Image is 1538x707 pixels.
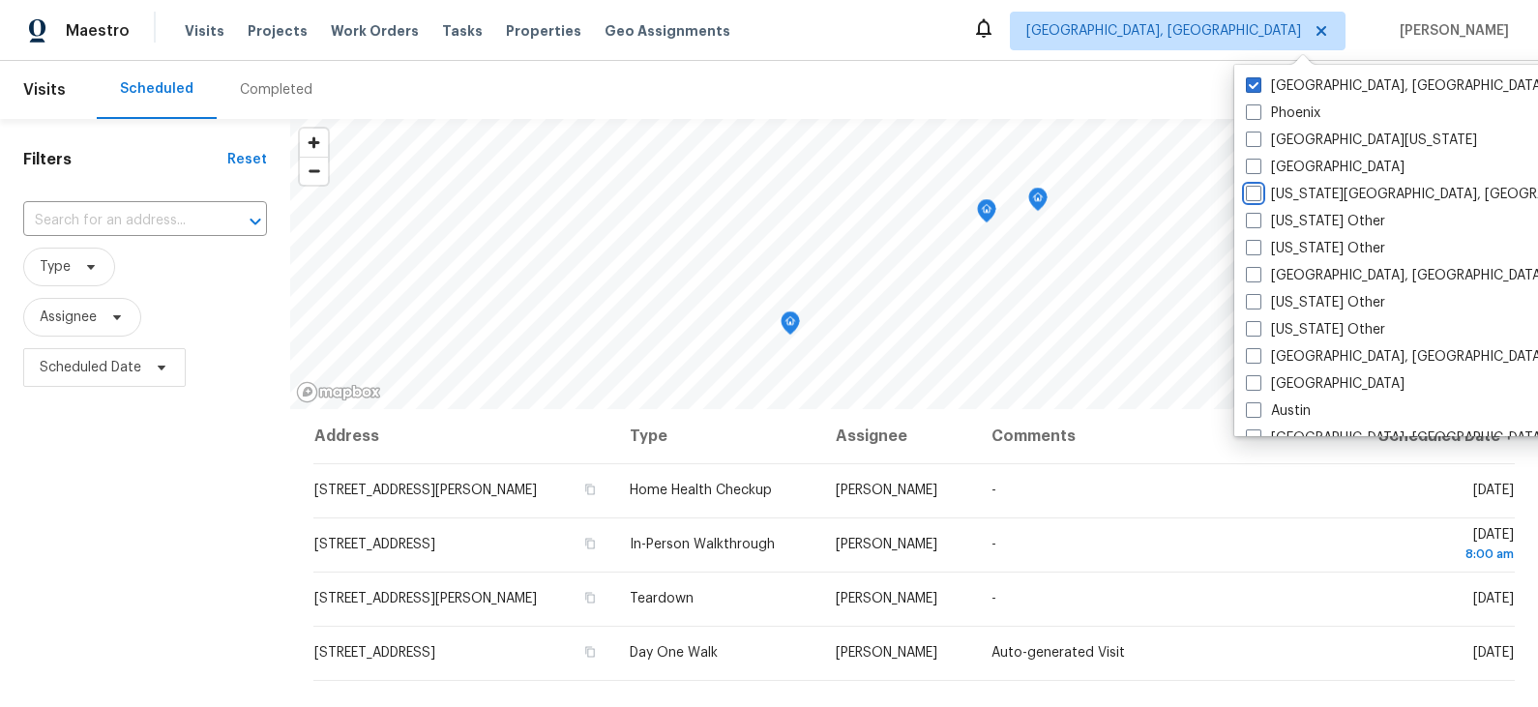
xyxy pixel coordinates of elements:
[836,592,937,605] span: [PERSON_NAME]
[314,484,537,497] span: [STREET_ADDRESS][PERSON_NAME]
[1337,409,1515,463] th: Scheduled Date ↑
[120,79,193,99] div: Scheduled
[991,646,1125,660] span: Auto-generated Visit
[23,206,213,236] input: Search for an address...
[991,538,996,551] span: -
[581,643,599,661] button: Copy Address
[581,589,599,606] button: Copy Address
[23,69,66,111] span: Visits
[614,409,821,463] th: Type
[1026,21,1301,41] span: [GEOGRAPHIC_DATA], [GEOGRAPHIC_DATA]
[581,535,599,552] button: Copy Address
[40,308,97,327] span: Assignee
[630,538,775,551] span: In-Person Walkthrough
[1246,158,1405,177] label: [GEOGRAPHIC_DATA]
[1352,545,1514,564] div: 8:00 am
[1028,188,1048,218] div: Map marker
[185,21,224,41] span: Visits
[976,409,1337,463] th: Comments
[1246,293,1385,312] label: [US_STATE] Other
[300,157,328,185] button: Zoom out
[300,129,328,157] button: Zoom in
[836,484,937,497] span: [PERSON_NAME]
[314,646,435,660] span: [STREET_ADDRESS]
[1246,239,1385,258] label: [US_STATE] Other
[240,80,312,100] div: Completed
[991,592,996,605] span: -
[1473,484,1514,497] span: [DATE]
[1473,592,1514,605] span: [DATE]
[1392,21,1509,41] span: [PERSON_NAME]
[1246,103,1320,123] label: Phoenix
[781,311,800,341] div: Map marker
[605,21,730,41] span: Geo Assignments
[1473,646,1514,660] span: [DATE]
[1246,212,1385,231] label: [US_STATE] Other
[313,409,614,463] th: Address
[314,592,537,605] span: [STREET_ADDRESS][PERSON_NAME]
[1352,528,1514,564] span: [DATE]
[820,409,976,463] th: Assignee
[66,21,130,41] span: Maestro
[506,21,581,41] span: Properties
[581,481,599,498] button: Copy Address
[1246,401,1311,421] label: Austin
[40,257,71,277] span: Type
[1246,131,1477,150] label: [GEOGRAPHIC_DATA][US_STATE]
[977,199,996,229] div: Map marker
[23,150,227,169] h1: Filters
[991,484,996,497] span: -
[40,358,141,377] span: Scheduled Date
[1246,320,1385,339] label: [US_STATE] Other
[248,21,308,41] span: Projects
[442,24,483,38] span: Tasks
[1246,374,1405,394] label: [GEOGRAPHIC_DATA]
[836,538,937,551] span: [PERSON_NAME]
[836,646,937,660] span: [PERSON_NAME]
[314,538,435,551] span: [STREET_ADDRESS]
[331,21,419,41] span: Work Orders
[630,592,694,605] span: Teardown
[630,484,772,497] span: Home Health Checkup
[630,646,718,660] span: Day One Walk
[296,381,381,403] a: Mapbox homepage
[227,150,267,169] div: Reset
[242,208,269,235] button: Open
[300,158,328,185] span: Zoom out
[290,119,1538,409] canvas: Map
